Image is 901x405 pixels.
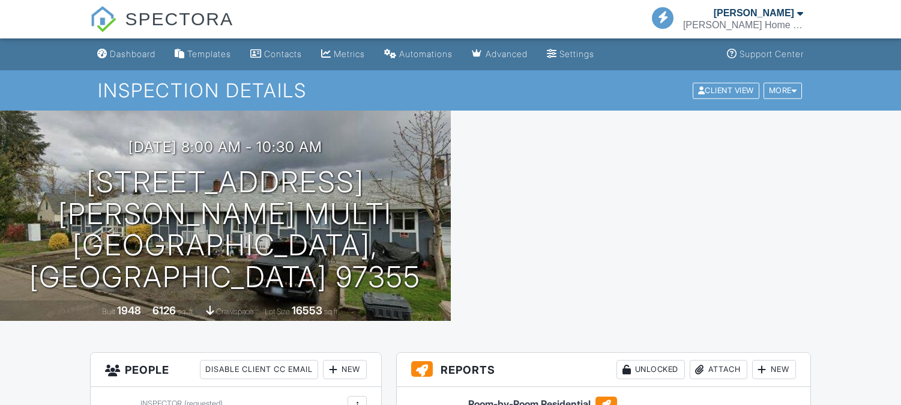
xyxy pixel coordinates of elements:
[117,304,141,317] div: 1948
[125,6,234,31] span: SPECTORA
[334,49,365,59] div: Metrics
[316,43,370,65] a: Metrics
[265,307,290,316] span: Lot Size
[764,82,803,99] div: More
[91,353,381,387] h3: People
[397,353,810,387] h3: Reports
[102,307,115,316] span: Built
[692,85,762,94] a: Client View
[170,43,236,65] a: Templates
[693,82,759,99] div: Client View
[19,166,432,293] h1: [STREET_ADDRESS][PERSON_NAME] multi [GEOGRAPHIC_DATA], [GEOGRAPHIC_DATA] 97355
[399,49,453,59] div: Automations
[559,49,594,59] div: Settings
[722,43,809,65] a: Support Center
[128,139,322,155] h3: [DATE] 8:00 am - 10:30 am
[246,43,307,65] a: Contacts
[200,360,318,379] div: Disable Client CC Email
[292,304,322,317] div: 16553
[616,360,685,379] div: Unlocked
[152,304,176,317] div: 6126
[379,43,457,65] a: Automations (Basic)
[683,19,803,31] div: Tom Ross Home Inspection LLC OCHI#2190 CCB# 222352
[110,49,155,59] div: Dashboard
[90,6,116,32] img: The Best Home Inspection Software - Spectora
[187,49,231,59] div: Templates
[324,307,339,316] span: sq.ft.
[486,49,528,59] div: Advanced
[216,307,253,316] span: crawlspace
[467,43,532,65] a: Advanced
[90,18,234,40] a: SPECTORA
[740,49,804,59] div: Support Center
[714,7,794,19] div: [PERSON_NAME]
[98,80,803,101] h1: Inspection Details
[542,43,599,65] a: Settings
[92,43,160,65] a: Dashboard
[323,360,367,379] div: New
[752,360,796,379] div: New
[178,307,194,316] span: sq. ft.
[690,360,747,379] div: Attach
[264,49,302,59] div: Contacts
